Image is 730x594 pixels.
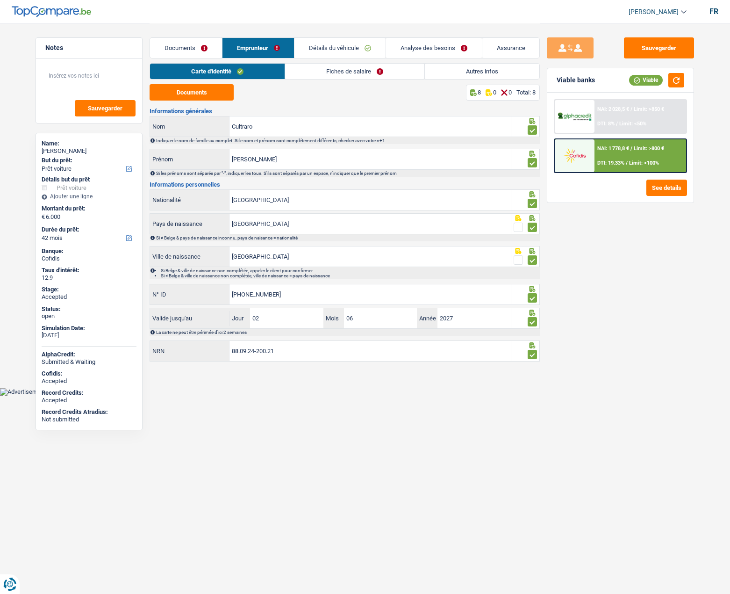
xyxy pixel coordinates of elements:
label: Année [417,308,437,328]
a: Documents [150,38,222,58]
label: Nom [150,116,229,137]
div: Total: 8 [516,89,536,96]
a: [PERSON_NAME] [621,4,687,20]
div: Status: [42,305,136,313]
li: Si Belge & ville de naissance non complétée, appeler le client pour confirmer [161,268,539,273]
span: NAI: 1 778,8 € [597,145,629,152]
div: Not submitted [42,416,136,423]
label: But du prêt: [42,157,135,164]
input: Belgique [229,190,511,210]
div: Si les prénoms sont séparés par "-", indiquer les tous. S'ils sont séparés par un espace, n'indiq... [156,171,539,176]
span: Limit: >850 € [634,106,664,112]
h3: Informations générales [150,108,540,114]
div: Accepted [42,377,136,385]
label: Durée du prêt: [42,226,135,233]
div: Name: [42,140,136,147]
label: Jour [229,308,250,328]
label: Valide jusqu'au [150,311,229,326]
input: JJ [250,308,323,328]
li: Si ≠ Belge & ville de naissance non complétée, ville de naissance = pays de naissance [161,273,539,278]
input: MM [344,308,417,328]
a: Emprunteur [222,38,294,58]
div: Cofidis: [42,370,136,377]
a: Carte d'identité [150,64,285,79]
div: La carte ne peut être périmée d'ici 2 semaines [156,330,539,335]
input: AAAA [437,308,510,328]
div: open [42,312,136,320]
span: / [616,121,618,127]
button: Sauvegarder [624,37,694,58]
div: 12.9 [42,274,136,282]
img: AlphaCredit [557,111,592,122]
a: Assurance [482,38,540,58]
label: Ville de naissance [150,246,229,267]
img: Cofidis [557,147,592,164]
input: 590-1234567-89 [229,284,511,304]
div: Détails but du prêt [42,176,136,183]
p: 8 [478,89,481,96]
span: DTI: 8% [597,121,615,127]
span: Limit: <50% [619,121,646,127]
div: Accepted [42,397,136,404]
div: Ajouter une ligne [42,193,136,200]
div: Record Credits Atradius: [42,408,136,416]
button: Documents [150,84,234,101]
div: [DATE] [42,332,136,339]
span: Limit: >800 € [634,145,664,152]
span: DTI: 19.33% [597,160,624,166]
a: Détails du véhicule [294,38,386,58]
div: Record Credits: [42,389,136,397]
label: Nationalité [150,190,229,210]
div: Viable banks [557,76,595,84]
input: 12.12.12-123.12 [229,341,511,361]
label: Mois [323,308,344,328]
a: Fiches de salaire [285,64,424,79]
img: TopCompare Logo [12,6,91,17]
span: / [630,106,632,112]
a: Analyse des besoins [386,38,482,58]
div: Si ≠ Belge & pays de naissance inconnu, pays de naisance = nationalité [156,235,539,240]
span: € [42,213,45,221]
div: Indiquer le nom de famille au complet. Si le nom et prénom sont complétement différents, checker ... [156,138,539,143]
div: Simulation Date: [42,325,136,332]
button: Sauvegarder [75,100,136,116]
div: Submitted & Waiting [42,358,136,366]
h5: Notes [45,44,133,52]
p: 0 [508,89,512,96]
span: / [626,160,628,166]
div: Viable [629,75,663,85]
div: [PERSON_NAME] [42,147,136,155]
span: / [630,145,632,152]
label: Pays de naissance [150,214,229,234]
a: Autres infos [425,64,539,79]
div: fr [709,7,718,16]
span: Sauvegarder [88,105,122,111]
div: Banque: [42,247,136,255]
label: N° ID [150,284,229,304]
span: Limit: <100% [629,160,659,166]
input: Belgique [229,214,511,234]
div: Cofidis [42,255,136,262]
button: See details [646,180,687,196]
div: Stage: [42,286,136,293]
label: NRN [150,341,229,361]
h3: Informations personnelles [150,181,540,188]
label: Prénom [150,149,229,169]
p: 0 [493,89,496,96]
label: Montant du prêt: [42,205,135,212]
div: AlphaCredit: [42,351,136,358]
div: Taux d'intérêt: [42,267,136,274]
span: [PERSON_NAME] [629,8,679,16]
div: Accepted [42,293,136,301]
span: NAI: 2 028,5 € [597,106,629,112]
